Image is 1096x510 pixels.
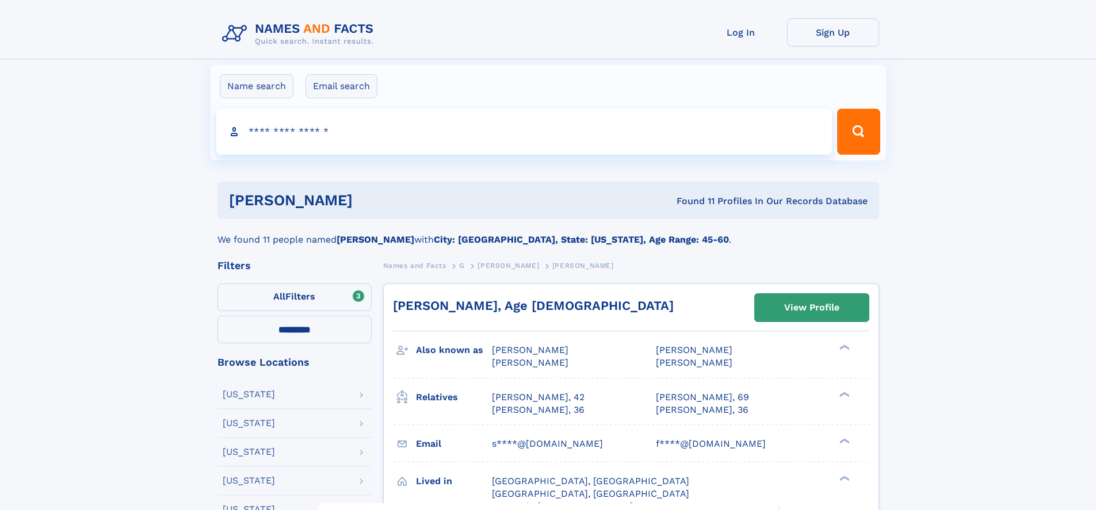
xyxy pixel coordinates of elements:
[656,404,749,416] a: [PERSON_NAME], 36
[837,344,850,351] div: ❯
[416,388,492,407] h3: Relatives
[223,390,275,399] div: [US_STATE]
[552,262,614,270] span: [PERSON_NAME]
[416,340,492,360] h3: Also known as
[656,391,749,404] a: [PERSON_NAME], 69
[217,18,383,49] img: Logo Names and Facts
[492,391,585,404] a: [PERSON_NAME], 42
[434,234,729,245] b: City: [GEOGRAPHIC_DATA], State: [US_STATE], Age Range: 45-60
[416,434,492,454] h3: Email
[383,258,446,273] a: Names and Facts
[787,18,879,47] a: Sign Up
[305,74,377,98] label: Email search
[459,258,465,273] a: G
[784,294,839,321] div: View Profile
[656,344,732,355] span: [PERSON_NAME]
[492,404,585,416] a: [PERSON_NAME], 36
[223,476,275,485] div: [US_STATE]
[220,74,293,98] label: Name search
[755,294,869,321] a: View Profile
[478,262,539,270] span: [PERSON_NAME]
[223,419,275,428] div: [US_STATE]
[217,219,879,247] div: We found 11 people named with .
[492,488,689,499] span: [GEOGRAPHIC_DATA], [GEOGRAPHIC_DATA]
[273,291,285,302] span: All
[393,298,674,313] a: [PERSON_NAME], Age [DEMOGRAPHIC_DATA]
[337,234,414,245] b: [PERSON_NAME]
[837,474,850,482] div: ❯
[492,357,568,368] span: [PERSON_NAME]
[416,471,492,491] h3: Lived in
[217,283,372,311] label: Filters
[217,357,372,367] div: Browse Locations
[223,447,275,457] div: [US_STATE]
[217,260,372,271] div: Filters
[656,357,732,368] span: [PERSON_NAME]
[459,262,465,270] span: G
[216,109,832,155] input: search input
[837,390,850,398] div: ❯
[695,18,787,47] a: Log In
[492,476,689,486] span: [GEOGRAPHIC_DATA], [GEOGRAPHIC_DATA]
[837,109,880,155] button: Search Button
[229,193,515,208] h1: [PERSON_NAME]
[492,344,568,355] span: [PERSON_NAME]
[514,195,868,208] div: Found 11 Profiles In Our Records Database
[478,258,539,273] a: [PERSON_NAME]
[837,437,850,444] div: ❯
